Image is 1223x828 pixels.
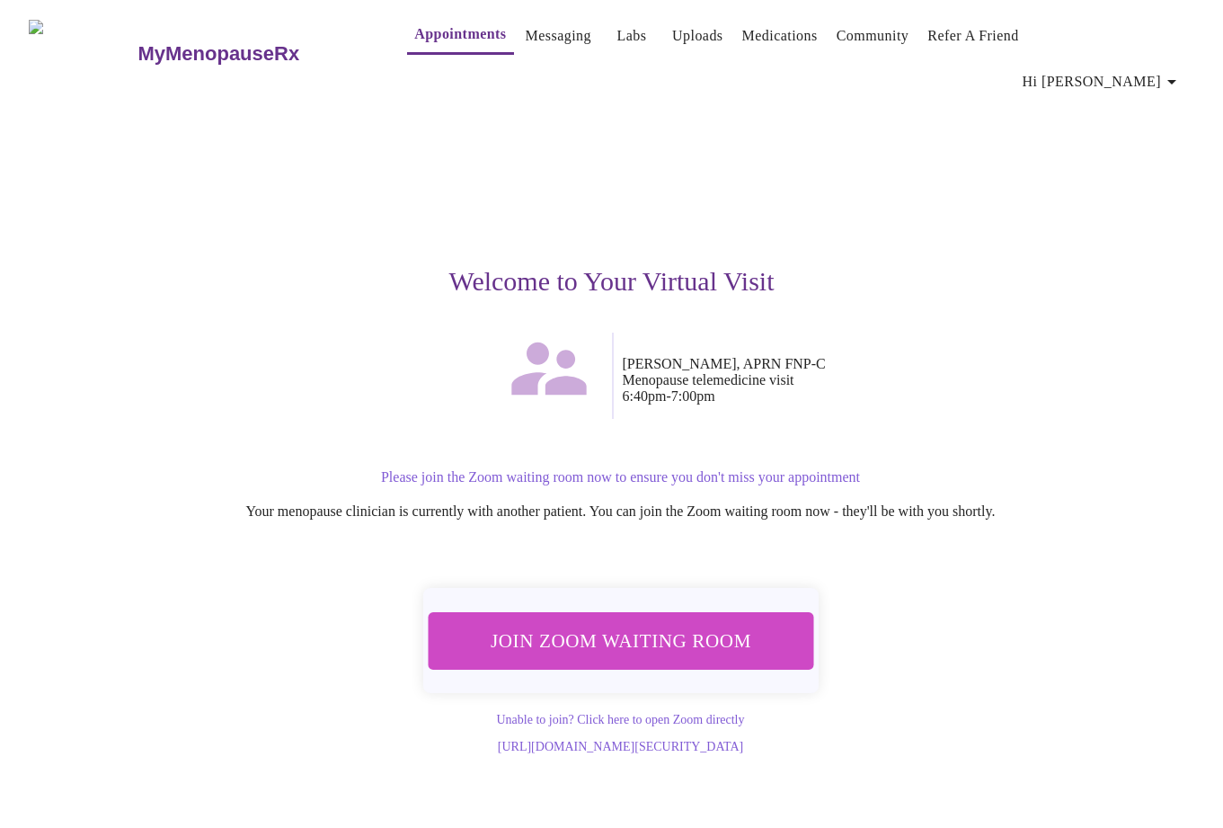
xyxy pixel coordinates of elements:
[407,16,513,55] button: Appointments
[76,503,1165,520] p: Your menopause clinician is currently with another patient. You can join the Zoom waiting room no...
[137,42,299,66] h3: MyMenopauseRx
[742,23,818,49] a: Medications
[665,18,731,54] button: Uploads
[603,18,660,54] button: Labs
[496,713,744,726] a: Unable to join? Click here to open Zoom directly
[837,23,909,49] a: Community
[414,22,506,47] a: Appointments
[1023,69,1183,94] span: Hi [PERSON_NAME]
[518,18,598,54] button: Messaging
[448,624,793,658] span: Join Zoom Waiting Room
[735,18,825,54] button: Medications
[526,23,591,49] a: Messaging
[672,23,723,49] a: Uploads
[617,23,647,49] a: Labs
[136,22,371,85] a: MyMenopauseRx
[623,356,1165,405] p: [PERSON_NAME], APRN FNP-C Menopause telemedicine visit 6:40pm - 7:00pm
[423,611,819,670] button: Join Zoom Waiting Room
[58,266,1165,297] h3: Welcome to Your Virtual Visit
[1015,64,1190,100] button: Hi [PERSON_NAME]
[76,469,1165,485] p: Please join the Zoom waiting room now to ensure you don't miss your appointment
[927,23,1019,49] a: Refer a Friend
[498,740,743,753] a: [URL][DOMAIN_NAME][SECURITY_DATA]
[29,20,136,87] img: MyMenopauseRx Logo
[829,18,917,54] button: Community
[920,18,1026,54] button: Refer a Friend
